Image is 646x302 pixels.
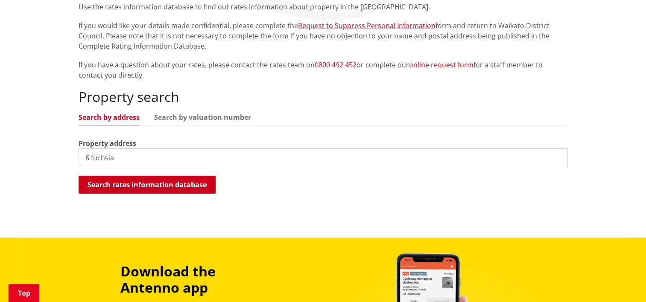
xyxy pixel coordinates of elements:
[79,20,568,51] p: If you would like your details made confidential, please complete the form and return to Waikato ...
[298,21,436,30] a: Request to Suppress Personal Information
[409,60,474,70] a: online request form
[154,114,251,121] a: Search by valuation number
[9,284,39,302] a: Top
[607,266,637,297] iframe: Messenger Launcher
[79,114,140,121] a: Search by address
[79,60,568,80] p: If you have a question about your rates, please contact the rates team on or complete our for a s...
[79,148,568,167] input: e.g. Duke Street NGARUAWAHIA
[79,138,136,148] label: Property address
[315,60,357,70] a: 0800 492 452
[79,89,568,105] h2: Property search
[79,176,216,194] button: Search rates information database
[120,263,275,296] h3: Download the Antenno app
[79,2,568,12] p: Use the rates information database to find out rates information about property in the [GEOGRAPHI...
